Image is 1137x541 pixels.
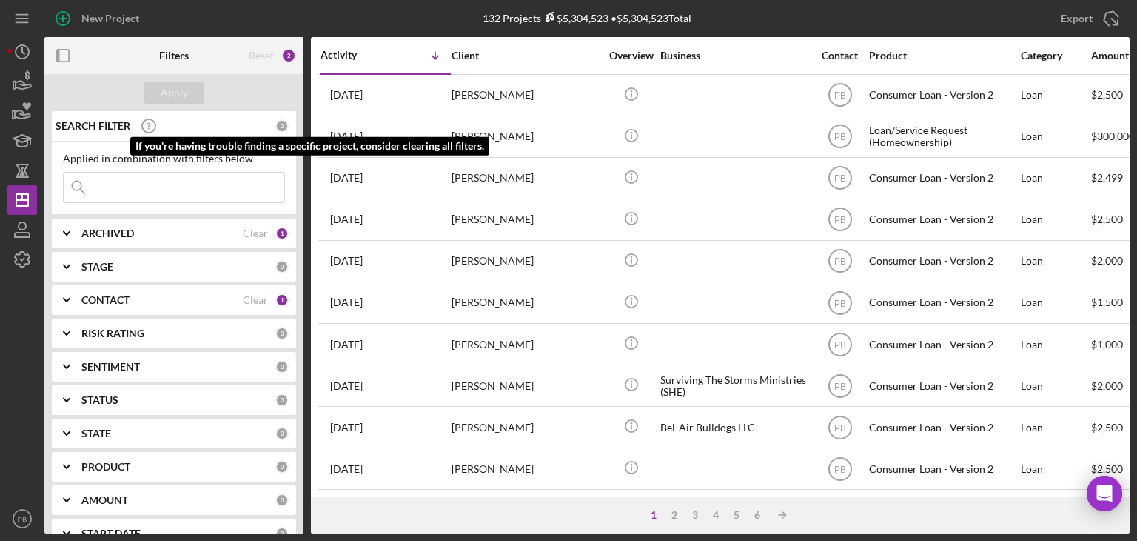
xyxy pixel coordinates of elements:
[705,509,726,521] div: 4
[81,294,130,306] b: CONTACT
[1021,242,1090,281] div: Loan
[452,491,600,530] div: [PERSON_NAME]
[834,381,845,391] text: PB
[81,261,113,273] b: STAGE
[330,255,363,267] time: 2025-08-08 02:23
[275,527,289,540] div: 0
[1091,338,1123,351] span: $1,000
[1091,254,1123,267] span: $2,000
[1046,4,1130,33] button: Export
[330,296,363,308] time: 2025-08-07 03:45
[1021,449,1090,488] div: Loan
[869,117,1017,156] div: Loan/Service Request (Homeownership)
[869,366,1017,405] div: Consumer Loan - Version 2
[685,509,705,521] div: 3
[834,256,845,267] text: PB
[1091,379,1123,392] span: $2,000
[452,159,600,198] div: [PERSON_NAME]
[81,461,130,473] b: PRODUCT
[330,422,363,434] time: 2025-07-11 19:00
[330,380,363,392] time: 2025-07-14 23:01
[452,50,600,62] div: Client
[834,464,845,474] text: PB
[243,228,268,239] div: Clear
[1087,476,1122,511] div: Open Intercom Messenger
[1091,213,1123,225] span: $2,500
[834,132,845,142] text: PB
[330,130,363,142] time: 2025-08-18 11:39
[81,361,140,373] b: SENTIMENT
[452,366,600,405] div: [PERSON_NAME]
[1021,76,1090,115] div: Loan
[161,82,188,104] div: Apply
[452,325,600,364] div: [PERSON_NAME]
[1091,462,1123,475] span: $2,500
[834,215,845,225] text: PB
[330,213,363,225] time: 2025-08-15 12:23
[1091,88,1123,101] span: $2,500
[869,449,1017,488] div: Consumer Loan - Version 2
[1021,408,1090,447] div: Loan
[452,408,600,447] div: [PERSON_NAME]
[81,494,128,506] b: AMOUNT
[275,260,289,273] div: 0
[452,117,600,156] div: [PERSON_NAME]
[869,408,1017,447] div: Consumer Loan - Version 2
[1091,421,1123,434] span: $2,500
[869,76,1017,115] div: Consumer Loan - Version 2
[275,227,289,240] div: 1
[869,50,1017,62] div: Product
[869,491,1017,530] div: Consumer Loan - Version 2
[1021,366,1090,405] div: Loan
[275,427,289,440] div: 0
[330,463,363,475] time: 2025-07-03 03:28
[81,394,118,406] b: STATUS
[869,242,1017,281] div: Consumer Loan - Version 2
[275,293,289,307] div: 1
[1021,200,1090,239] div: Loan
[834,90,845,101] text: PB
[330,172,363,184] time: 2025-08-16 03:41
[812,50,868,62] div: Contact
[275,360,289,374] div: 0
[452,449,600,488] div: [PERSON_NAME]
[1021,325,1090,364] div: Loan
[1021,283,1090,322] div: Loan
[1021,159,1090,198] div: Loan
[275,494,289,507] div: 0
[869,159,1017,198] div: Consumer Loan - Version 2
[249,50,274,62] div: Reset
[281,48,296,63] div: 2
[643,509,664,521] div: 1
[275,394,289,407] div: 0
[243,294,268,306] div: Clear
[81,328,144,339] b: RISK RATING
[1091,296,1123,308] span: $1,500
[660,366,808,405] div: Surviving The Storms Ministries (SHE)
[834,298,845,308] text: PB
[7,504,37,534] button: PB
[81,428,111,439] b: STATE
[144,82,204,104] button: Apply
[330,89,363,101] time: 2025-09-16 18:11
[81,528,141,540] b: START DATE
[44,4,154,33] button: New Project
[56,120,130,132] b: SEARCH FILTER
[81,228,134,239] b: ARCHIVED
[159,50,189,62] b: Filters
[747,509,768,521] div: 6
[869,200,1017,239] div: Consumer Loan - Version 2
[452,200,600,239] div: [PERSON_NAME]
[321,49,386,61] div: Activity
[1021,50,1090,62] div: Category
[1061,4,1093,33] div: Export
[81,4,139,33] div: New Project
[869,283,1017,322] div: Consumer Loan - Version 2
[275,327,289,340] div: 0
[452,242,600,281] div: [PERSON_NAME]
[483,12,691,24] div: 132 Projects • $5,304,523 Total
[18,515,27,523] text: PB
[834,422,845,433] text: PB
[1021,491,1090,530] div: Loan
[275,119,289,133] div: 0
